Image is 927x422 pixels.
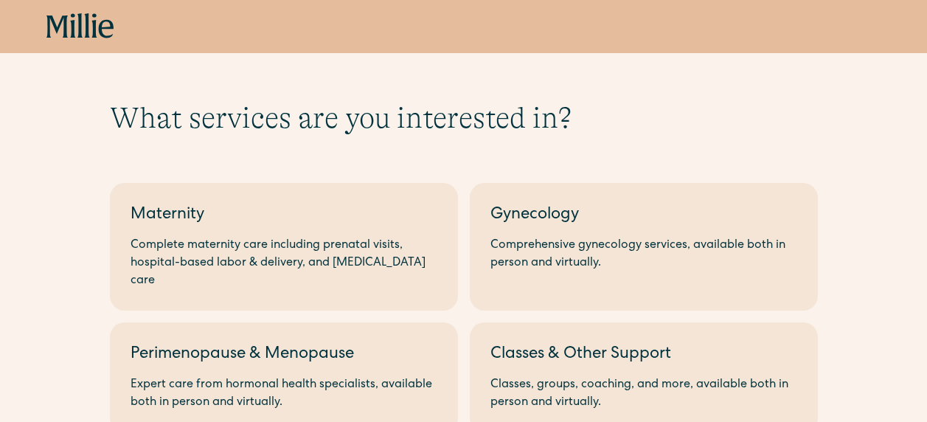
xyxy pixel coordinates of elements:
[131,376,437,412] div: Expert care from hormonal health specialists, available both in person and virtually.
[110,100,818,136] h1: What services are you interested in?
[490,376,797,412] div: Classes, groups, coaching, and more, available both in person and virtually.
[470,183,818,311] a: GynecologyComprehensive gynecology services, available both in person and virtually.
[131,343,437,367] div: Perimenopause & Menopause
[131,237,437,290] div: Complete maternity care including prenatal visits, hospital-based labor & delivery, and [MEDICAL_...
[490,343,797,367] div: Classes & Other Support
[490,237,797,272] div: Comprehensive gynecology services, available both in person and virtually.
[110,183,458,311] a: MaternityComplete maternity care including prenatal visits, hospital-based labor & delivery, and ...
[490,204,797,228] div: Gynecology
[131,204,437,228] div: Maternity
